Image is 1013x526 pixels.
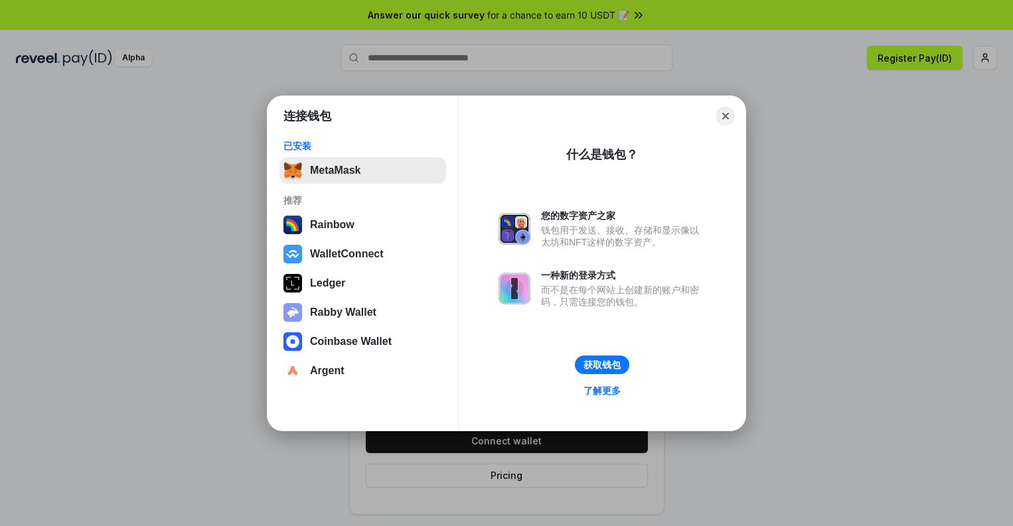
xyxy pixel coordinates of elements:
div: 而不是在每个网站上创建新的账户和密码，只需连接您的钱包。 [541,284,706,308]
a: 了解更多 [576,382,629,399]
h1: 连接钱包 [283,108,331,124]
img: svg+xml,%3Csvg%20xmlns%3D%22http%3A%2F%2Fwww.w3.org%2F2000%2Fsvg%22%20fill%3D%22none%22%20viewBox... [499,213,530,245]
div: 一种新的登录方式 [541,269,706,281]
div: 获取钱包 [584,359,621,371]
img: svg+xml,%3Csvg%20fill%3D%22none%22%20height%3D%2233%22%20viewBox%3D%220%200%2035%2033%22%20width%... [283,161,302,180]
button: Ledger [279,270,446,296]
img: svg+xml,%3Csvg%20width%3D%2228%22%20height%3D%2228%22%20viewBox%3D%220%200%2028%2028%22%20fill%3D... [283,362,302,380]
button: MetaMask [279,157,446,184]
img: svg+xml,%3Csvg%20width%3D%22120%22%20height%3D%22120%22%20viewBox%3D%220%200%20120%20120%22%20fil... [283,216,302,234]
div: 您的数字资产之家 [541,210,706,222]
div: Argent [310,365,345,377]
div: 钱包用于发送、接收、存储和显示像以太坊和NFT这样的数字资产。 [541,224,706,248]
button: Rainbow [279,212,446,238]
button: 获取钱包 [575,356,629,374]
img: svg+xml,%3Csvg%20width%3D%2228%22%20height%3D%2228%22%20viewBox%3D%220%200%2028%2028%22%20fill%3D... [283,245,302,263]
div: Coinbase Wallet [310,336,392,348]
img: svg+xml,%3Csvg%20xmlns%3D%22http%3A%2F%2Fwww.w3.org%2F2000%2Fsvg%22%20fill%3D%22none%22%20viewBox... [499,273,530,304]
img: svg+xml,%3Csvg%20width%3D%2228%22%20height%3D%2228%22%20viewBox%3D%220%200%2028%2028%22%20fill%3D... [283,332,302,351]
div: MetaMask [310,164,360,176]
div: Rabby Wallet [310,306,376,318]
button: Rabby Wallet [279,299,446,326]
div: Ledger [310,277,345,289]
img: svg+xml,%3Csvg%20xmlns%3D%22http%3A%2F%2Fwww.w3.org%2F2000%2Fsvg%22%20fill%3D%22none%22%20viewBox... [283,303,302,322]
div: WalletConnect [310,248,384,260]
div: 推荐 [283,194,442,206]
button: Coinbase Wallet [279,328,446,355]
img: svg+xml,%3Csvg%20xmlns%3D%22http%3A%2F%2Fwww.w3.org%2F2000%2Fsvg%22%20width%3D%2228%22%20height%3... [283,274,302,293]
button: WalletConnect [279,241,446,267]
button: Close [716,107,735,125]
div: 已安装 [283,140,442,152]
div: Rainbow [310,219,354,231]
div: 了解更多 [584,385,621,397]
div: 什么是钱包？ [566,147,638,163]
button: Argent [279,358,446,384]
